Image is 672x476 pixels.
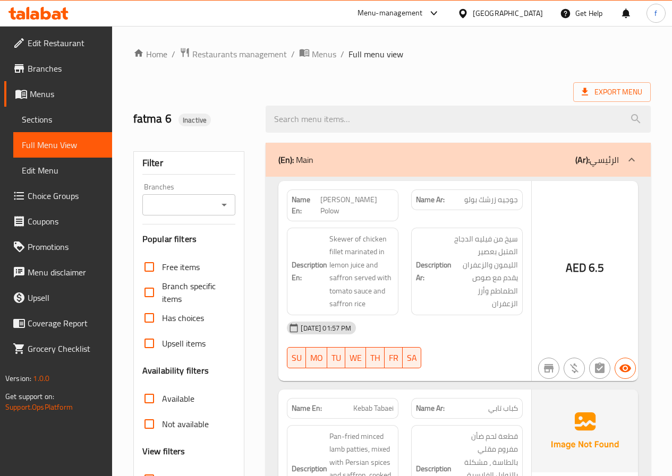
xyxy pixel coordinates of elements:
span: Restaurants management [192,48,287,60]
span: Menus [30,88,104,100]
button: SA [403,347,421,368]
a: Support.OpsPlatform [5,400,73,414]
span: Export Menu [573,82,651,102]
a: Menu disclaimer [4,259,112,285]
span: Has choices [162,311,204,324]
span: TH [370,350,380,366]
span: Free items [162,261,200,273]
a: Promotions [4,234,112,259]
span: جوجيه زرشك بولو [464,194,518,205]
span: Upsell [28,291,104,304]
a: Edit Menu [13,158,112,183]
button: WE [345,347,366,368]
button: SU [287,347,306,368]
span: 1.0.0 [33,371,49,385]
span: 6.5 [589,257,604,278]
p: الرئيسي [575,153,619,166]
button: Available [615,358,636,379]
span: WE [350,350,362,366]
span: Edit Restaurant [28,37,104,49]
span: Kebab Tabaei [353,403,394,414]
button: TU [327,347,345,368]
span: Coverage Report [28,317,104,330]
a: Branches [4,56,112,81]
nav: breadcrumb [133,47,651,61]
span: Available [162,392,194,405]
span: Skewer of chicken fillet marinated in lemon juice and saffron served with tomato sauce and saffro... [329,232,394,310]
span: FR [389,350,398,366]
strong: Name En: [292,403,322,414]
span: Promotions [28,240,104,253]
strong: Description Ar: [416,258,452,284]
span: Edit Menu [22,164,104,177]
a: Edit Restaurant [4,30,112,56]
span: SU [292,350,302,366]
h3: Availability filters [142,365,209,377]
div: Menu-management [358,7,423,20]
span: SA [407,350,417,366]
button: TH [366,347,385,368]
a: Full Menu View [13,132,112,158]
a: Menus [299,47,336,61]
b: (En): [278,152,294,168]
button: FR [385,347,403,368]
div: Filter [142,152,236,175]
div: [GEOGRAPHIC_DATA] [473,7,543,19]
a: Upsell [4,285,112,310]
button: Not has choices [589,358,610,379]
span: Upsell items [162,337,206,350]
li: / [172,48,175,60]
a: Restaurants management [180,47,287,61]
span: Sections [22,113,104,126]
div: (En): Main(Ar):الرئيسي [266,143,651,177]
span: Not available [162,418,209,430]
input: search [266,106,651,133]
span: سيخ من فيليه الدجاج المتبل بعصير الليمون والزعفران يقدم مع صوص الطماطم وأرز الزعفران [454,232,518,310]
span: Choice Groups [28,189,104,202]
span: كباب تابي [488,403,518,414]
button: MO [306,347,327,368]
strong: Name Ar: [416,403,445,414]
span: AED [566,257,586,278]
a: Coupons [4,209,112,234]
span: Version: [5,371,31,385]
strong: Description En: [292,258,327,284]
span: Menu disclaimer [28,266,104,279]
span: Menus [312,48,336,60]
strong: Name En: [292,194,320,217]
img: Ae5nvW7+0k+MAAAAAElFTkSuQmCC [532,390,638,472]
span: f [654,7,657,19]
h3: Popular filters [142,233,236,245]
span: Branches [28,62,104,75]
span: TU [331,350,341,366]
span: Export Menu [582,85,642,99]
a: Home [133,48,167,60]
h3: View filters [142,445,185,457]
button: Purchased item [564,358,585,379]
span: Coupons [28,215,104,228]
button: Not branch specific item [538,358,559,379]
span: MO [310,350,323,366]
span: [PERSON_NAME] Polow [320,194,394,217]
span: Get support on: [5,390,54,403]
li: / [291,48,295,60]
a: Choice Groups [4,183,112,209]
h2: fatma 6 [133,111,253,127]
span: Full menu view [348,48,403,60]
a: Coverage Report [4,310,112,336]
b: (Ar): [575,152,590,168]
div: Inactive [178,114,211,126]
span: Grocery Checklist [28,342,104,355]
a: Grocery Checklist [4,336,112,361]
a: Sections [13,107,112,132]
li: / [341,48,344,60]
span: Inactive [178,115,211,125]
strong: Name Ar: [416,194,445,205]
button: Open [217,197,232,212]
span: [DATE] 01:57 PM [296,323,355,333]
a: Menus [4,81,112,107]
p: Main [278,153,313,166]
span: Branch specific items [162,280,227,305]
span: Full Menu View [22,139,104,151]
